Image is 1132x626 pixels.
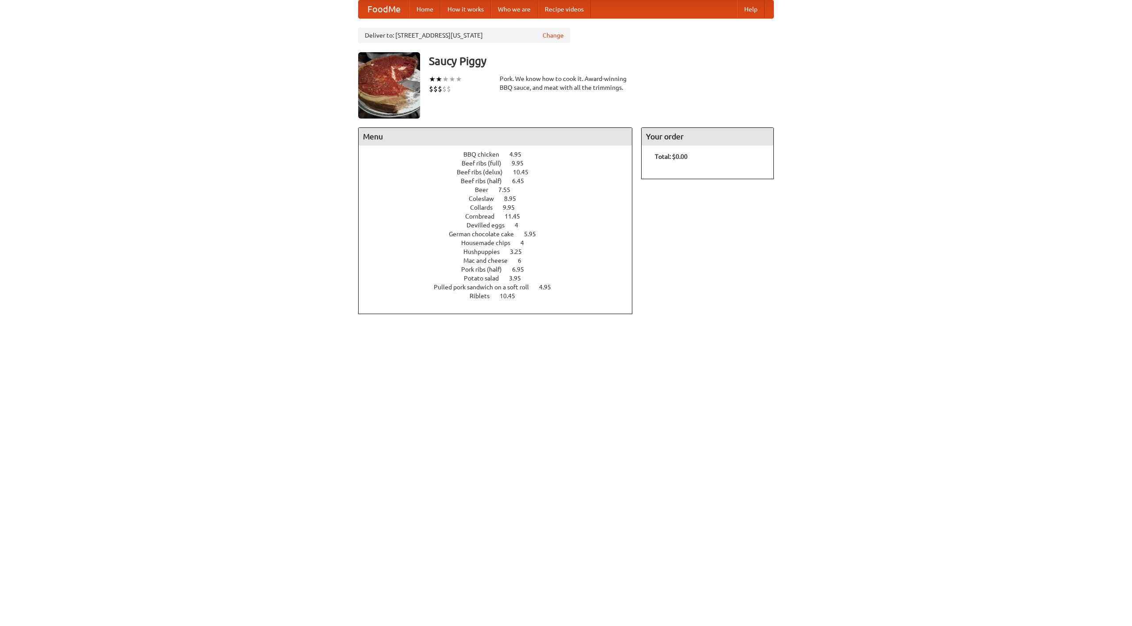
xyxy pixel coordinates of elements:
a: Riblets 10.45 [470,292,532,300]
a: Mac and cheese 6 [463,257,538,264]
span: Housemade chips [461,239,519,246]
div: Pork. We know how to cook it. Award-winning BBQ sauce, and meat with all the trimmings. [500,74,632,92]
span: Hushpuppies [463,248,509,255]
span: 4 [515,222,527,229]
span: 9.95 [512,160,532,167]
a: Beef ribs (full) 9.95 [462,160,540,167]
span: Cornbread [465,213,503,220]
span: Potato salad [464,275,508,282]
span: 6.45 [512,177,533,184]
span: 11.45 [505,213,529,220]
a: Devilled eggs 4 [467,222,535,229]
a: Recipe videos [538,0,591,18]
a: German chocolate cake 5.95 [449,230,552,238]
a: Beer 7.55 [475,186,527,193]
span: Beef ribs (full) [462,160,510,167]
a: Potato salad 3.95 [464,275,537,282]
a: Who we are [491,0,538,18]
span: Devilled eggs [467,222,513,229]
span: Beef ribs (half) [461,177,511,184]
a: Help [737,0,765,18]
a: Home [409,0,440,18]
div: Deliver to: [STREET_ADDRESS][US_STATE] [358,27,570,43]
h4: Menu [359,128,632,146]
li: ★ [449,74,455,84]
span: BBQ chicken [463,151,508,158]
li: $ [429,84,433,94]
span: Pork ribs (half) [461,266,511,273]
span: 4.95 [539,284,560,291]
span: Pulled pork sandwich on a soft roll [434,284,538,291]
b: Total: $0.00 [655,153,688,160]
span: 5.95 [524,230,545,238]
li: $ [433,84,438,94]
span: 7.55 [498,186,519,193]
h4: Your order [642,128,773,146]
a: Beef ribs (delux) 10.45 [457,169,545,176]
a: Hushpuppies 3.25 [463,248,538,255]
a: Change [543,31,564,40]
span: Riblets [470,292,498,300]
span: 3.95 [509,275,530,282]
span: 10.45 [513,169,537,176]
span: 9.95 [503,204,524,211]
a: Beef ribs (half) 6.45 [461,177,540,184]
li: $ [442,84,447,94]
span: 4.95 [509,151,530,158]
a: Housemade chips 4 [461,239,540,246]
a: BBQ chicken 4.95 [463,151,538,158]
h3: Saucy Piggy [429,52,774,70]
span: Mac and cheese [463,257,516,264]
span: Beef ribs (delux) [457,169,512,176]
li: ★ [442,74,449,84]
span: 6 [518,257,530,264]
a: Cornbread 11.45 [465,213,536,220]
img: angular.jpg [358,52,420,119]
span: 3.25 [510,248,531,255]
span: 8.95 [504,195,525,202]
li: ★ [436,74,442,84]
span: Collards [470,204,501,211]
li: ★ [455,74,462,84]
span: 6.95 [512,266,533,273]
span: 4 [520,239,533,246]
span: German chocolate cake [449,230,523,238]
li: $ [447,84,451,94]
span: 10.45 [500,292,524,300]
li: ★ [429,74,436,84]
a: Coleslaw 8.95 [469,195,532,202]
a: Pork ribs (half) 6.95 [461,266,540,273]
a: How it works [440,0,491,18]
li: $ [438,84,442,94]
span: Beer [475,186,497,193]
a: Collards 9.95 [470,204,531,211]
span: Coleslaw [469,195,503,202]
a: Pulled pork sandwich on a soft roll 4.95 [434,284,567,291]
a: FoodMe [359,0,409,18]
